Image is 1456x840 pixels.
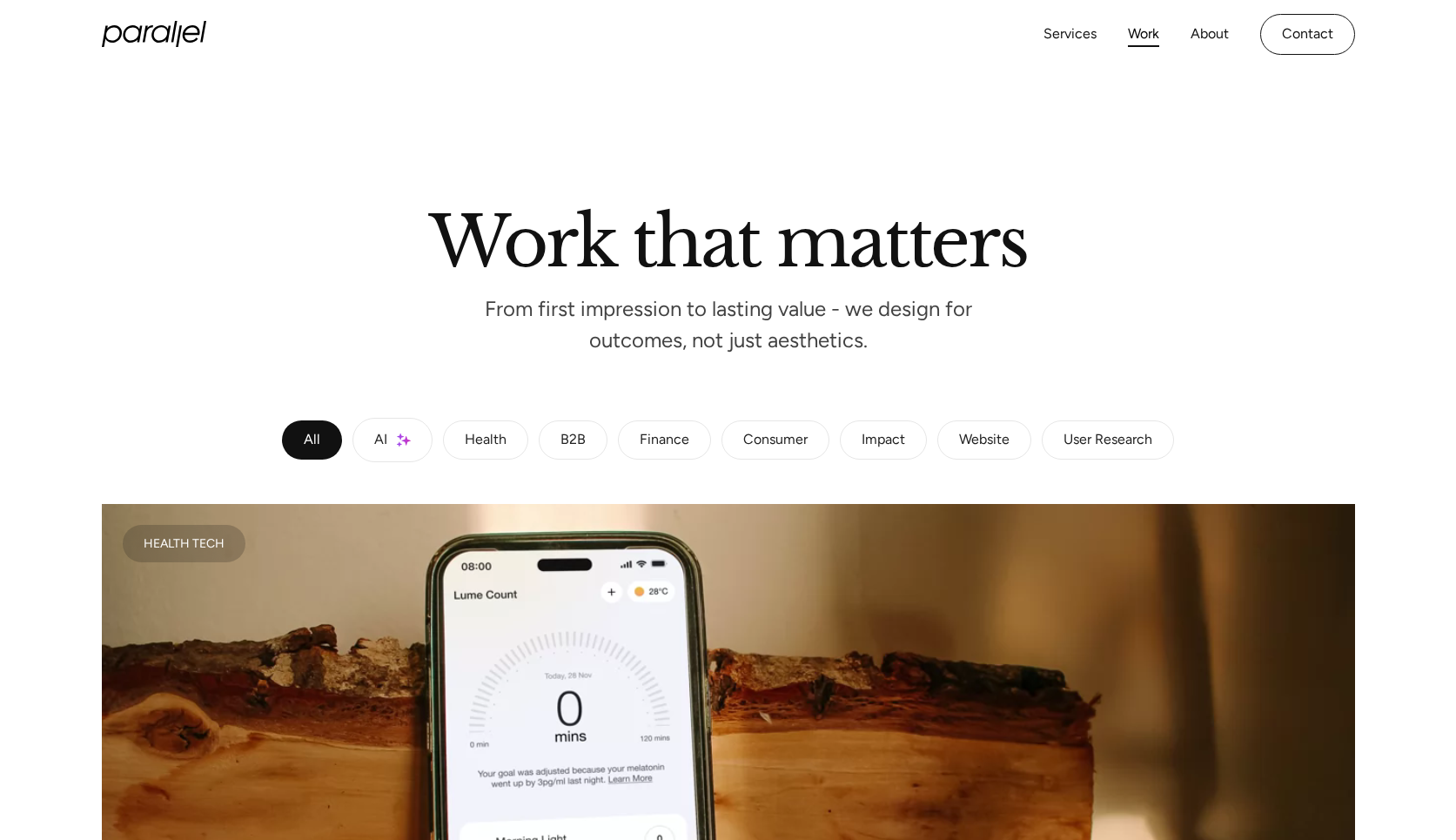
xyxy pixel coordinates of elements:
div: AI [374,435,387,446]
p: From first impression to lasting value - we design for outcomes, not just aesthetics. [467,302,990,348]
a: About [1191,22,1229,47]
a: Contact [1260,14,1355,55]
div: Impact [862,435,905,446]
div: All [304,435,320,446]
a: Work [1128,22,1159,47]
div: Finance [640,435,689,446]
div: Health Tech [144,539,225,548]
div: Website [959,435,1010,446]
a: Services [1043,22,1097,47]
div: Health [465,435,507,446]
div: B2B [560,435,586,446]
h2: Work that matters [232,208,1225,267]
div: Consumer [743,435,808,446]
div: User Research [1063,435,1152,446]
